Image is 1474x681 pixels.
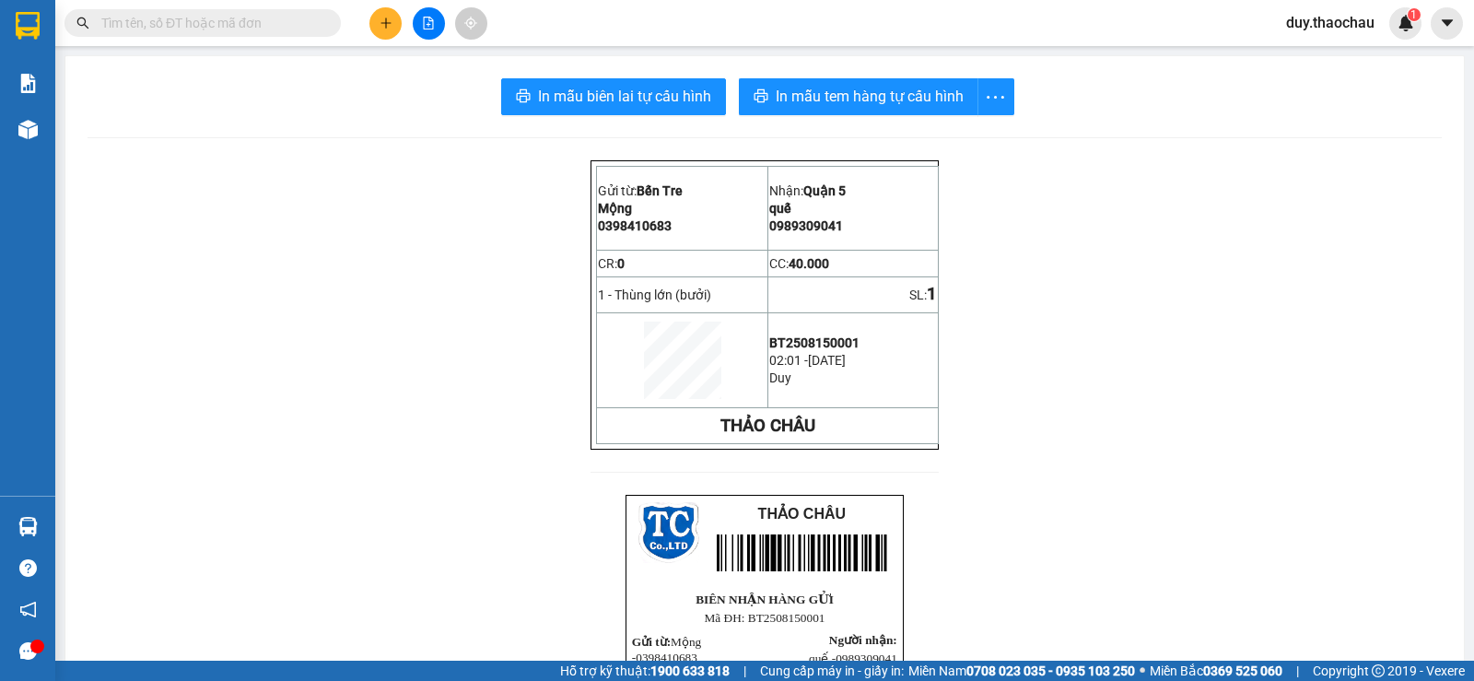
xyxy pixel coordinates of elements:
[560,661,730,681] span: Hỗ trợ kỹ thuật:
[1372,664,1385,677] span: copyright
[776,85,964,108] span: In mẫu tem hàng tự cấu hình
[1408,8,1421,21] sup: 1
[789,256,829,271] span: 40.000
[768,250,939,277] td: CC:
[632,635,671,649] span: Gửi từ:
[598,288,711,302] span: 1 - Thùng lớn (bưởi)
[808,353,846,368] span: [DATE]
[978,86,1013,109] span: more
[636,651,697,664] span: 0398410683
[598,183,766,198] p: Gửi từ:
[598,201,632,216] span: Mộng
[76,17,89,29] span: search
[1410,8,1417,21] span: 1
[637,183,683,198] span: Bến Tre
[1431,7,1463,40] button: caret-down
[18,517,38,536] img: warehouse-icon
[720,416,815,436] strong: THẢO CHÂU
[966,663,1135,678] strong: 0708 023 035 - 0935 103 250
[829,633,897,647] span: Người nhận:
[809,652,897,665] span: quế -
[739,78,978,115] button: printerIn mẫu tem hàng tự cấu hình
[538,85,711,108] span: In mẫu biên lai tự cấu hình
[743,661,746,681] span: |
[19,559,37,577] span: question-circle
[769,183,937,198] p: Nhận:
[769,353,808,368] span: 02:01 -
[696,593,834,606] strong: BIÊN NHẬN HÀNG GỬI
[1203,663,1282,678] strong: 0369 525 060
[909,288,927,302] span: SL:
[1439,15,1456,31] span: caret-down
[1140,667,1145,675] span: ⚪️
[597,250,768,277] td: CR:
[769,218,843,233] span: 0989309041
[19,601,37,618] span: notification
[617,256,625,271] span: 0
[836,652,897,665] span: 0989309041
[1271,11,1389,34] span: duy.thaochau
[1296,661,1299,681] span: |
[516,88,531,106] span: printer
[769,201,791,216] span: quế
[380,17,392,29] span: plus
[754,88,768,106] span: printer
[650,663,730,678] strong: 1900 633 818
[760,661,904,681] span: Cung cấp máy in - giấy in:
[769,370,791,385] span: Duy
[977,78,1014,115] button: more
[598,218,672,233] span: 0398410683
[927,284,937,304] span: 1
[758,506,846,522] span: THẢO CHÂU
[18,120,38,139] img: warehouse-icon
[422,17,435,29] span: file-add
[101,13,319,33] input: Tìm tên, số ĐT hoặc mã đơn
[501,78,726,115] button: printerIn mẫu biên lai tự cấu hình
[908,661,1135,681] span: Miền Nam
[1398,15,1414,31] img: icon-new-feature
[769,335,860,350] span: BT2508150001
[1150,661,1282,681] span: Miền Bắc
[704,611,825,625] span: Mã ĐH: BT2508150001
[638,502,699,563] img: logo
[16,12,40,40] img: logo-vxr
[19,642,37,660] span: message
[18,74,38,93] img: solution-icon
[369,7,402,40] button: plus
[464,17,477,29] span: aim
[455,7,487,40] button: aim
[803,183,846,198] span: Quận 5
[413,7,445,40] button: file-add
